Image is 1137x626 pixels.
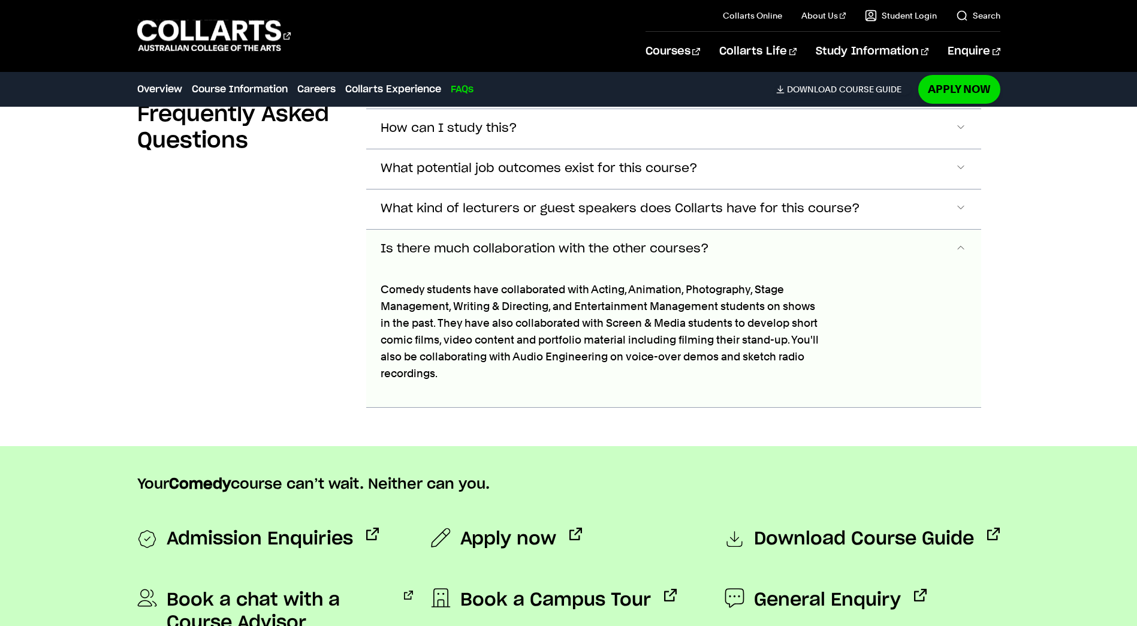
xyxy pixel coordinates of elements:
[754,528,974,552] span: Download Course Guide
[167,528,353,552] span: Admission Enquiries
[725,528,1000,552] a: Download Course Guide
[137,528,379,552] a: Admission Enquiries
[366,189,981,229] button: What kind of lecturers or guest speakers does Collarts have for this course?
[956,10,1000,22] a: Search
[460,528,556,550] span: Apply now
[776,84,911,95] a: DownloadCourse Guide
[366,230,981,269] button: Is there much collaboration with the other courses?
[865,10,937,22] a: Student Login
[381,122,517,136] span: How can I study this?
[169,477,231,492] strong: Comedy
[381,202,860,216] span: What kind of lecturers or guest speakers does Collarts have for this course?
[754,589,901,612] span: General Enquiry
[725,589,927,612] a: General Enquiry
[381,242,709,256] span: Is there much collaboration with the other courses?
[451,82,474,97] a: FAQs
[366,269,981,408] div: How can I study this?
[787,84,837,95] span: Download
[137,475,1000,494] p: Your course can’t wait. Neither can you.
[366,109,981,149] button: How can I study this?
[816,32,928,71] a: Study Information
[801,10,846,22] a: About Us
[381,281,825,382] p: Comedy students have collaborated with Acting, Animation, Photography, Stage Management, Writing ...
[345,82,441,97] a: Collarts Experience
[719,32,797,71] a: Collarts Life
[381,162,698,176] span: What potential job outcomes exist for this course?
[366,149,981,189] button: What potential job outcomes exist for this course?
[431,528,582,550] a: Apply now
[192,82,288,97] a: Course Information
[137,101,347,154] h2: Frequently Asked Questions
[137,82,182,97] a: Overview
[723,10,782,22] a: Collarts Online
[431,589,677,612] a: Book a Campus Tour
[460,589,651,612] span: Book a Campus Tour
[918,75,1000,103] a: Apply Now
[948,32,1000,71] a: Enquire
[137,19,291,53] div: Go to homepage
[297,82,336,97] a: Careers
[137,77,1000,447] section: Accordion Section
[646,32,700,71] a: Courses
